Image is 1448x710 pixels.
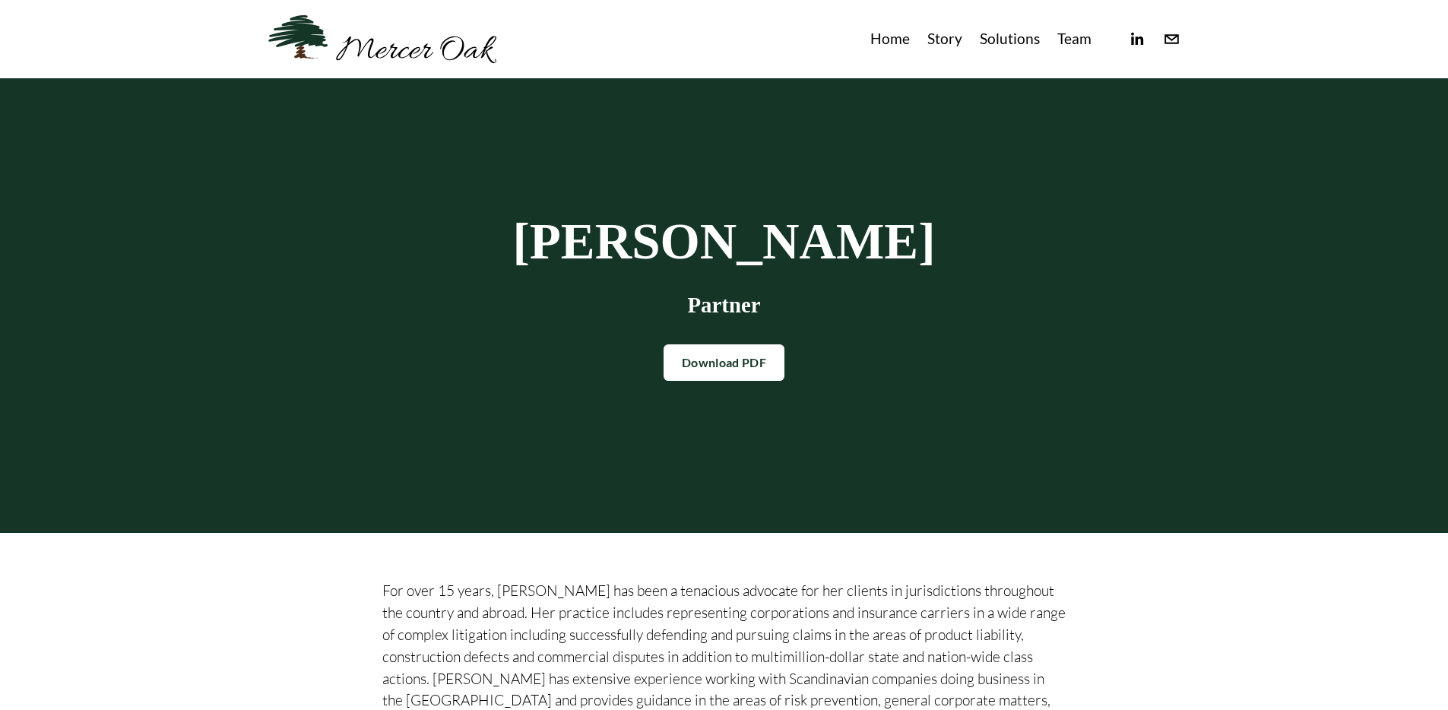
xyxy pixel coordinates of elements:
a: Solutions [980,27,1040,52]
a: Home [870,27,910,52]
a: Download PDF [664,344,784,381]
h1: [PERSON_NAME] [382,215,1066,268]
a: Story [927,27,962,52]
a: Team [1057,27,1092,52]
a: info@merceroaklaw.com [1163,30,1180,48]
a: linkedin-unauth [1128,30,1145,48]
h3: Partner [382,293,1066,318]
